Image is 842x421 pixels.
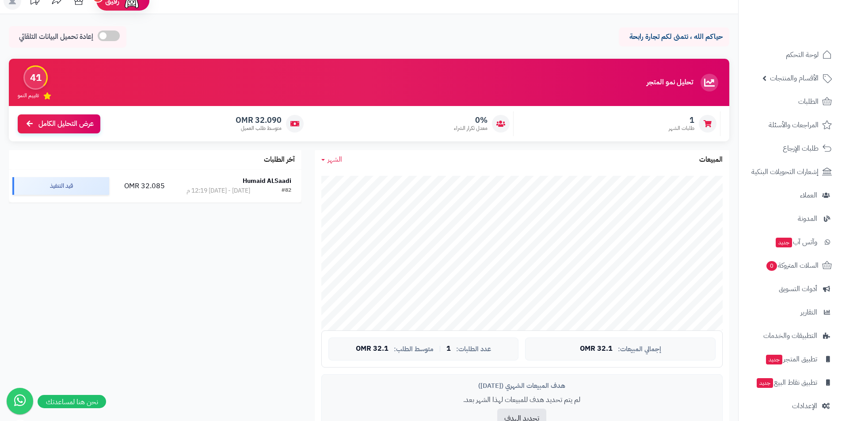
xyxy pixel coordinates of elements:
[12,177,109,195] div: قيد التنفيذ
[282,186,291,195] div: #82
[669,125,694,132] span: طلبات الشهر
[439,345,441,352] span: |
[236,115,282,125] span: 32.090 OMR
[264,156,295,164] h3: آخر الطلبات
[798,212,817,225] span: المدونة
[786,49,819,61] span: لوحة التحكم
[800,189,817,201] span: العملاء
[775,236,817,248] span: وآتس آب
[328,154,342,165] span: الشهر
[744,325,837,346] a: التطبيقات والخدمات
[18,92,39,99] span: تقييم النمو
[766,355,782,364] span: جديد
[756,376,817,389] span: تطبيق نقاط البيع
[744,114,837,136] a: المراجعات والأسئلة
[328,381,716,391] div: هدف المبيعات الشهري ([DATE])
[779,283,817,295] span: أدوات التسويق
[770,72,819,84] span: الأقسام والمنتجات
[699,156,723,164] h3: المبيعات
[328,395,716,405] p: لم يتم تحديد هدف للمبيعات لهذا الشهر بعد.
[765,353,817,365] span: تطبيق المتجر
[798,95,819,108] span: الطلبات
[113,170,176,202] td: 32.085 OMR
[187,186,250,195] div: [DATE] - [DATE] 12:19 م
[744,208,837,229] a: المدونة
[744,349,837,370] a: تطبيق المتجرجديد
[394,345,434,353] span: متوسط الطلب:
[744,185,837,206] a: العملاء
[744,91,837,112] a: الطلبات
[744,255,837,276] a: السلات المتروكة0
[744,161,837,182] a: إشعارات التحويلات البنكية
[19,32,93,42] span: إعادة تحميل البيانات التلقائي
[744,302,837,323] a: التقارير
[647,79,693,87] h3: تحليل نمو المتجر
[782,25,834,43] img: logo-2.png
[321,155,342,165] a: الشهر
[744,138,837,159] a: طلبات الإرجاع
[18,114,100,133] a: عرض التحليل الكامل
[766,261,777,271] span: 0
[757,378,773,388] span: جديد
[580,345,613,353] span: 32.1 OMR
[751,166,819,178] span: إشعارات التحويلات البنكية
[800,306,817,319] span: التقارير
[243,176,291,186] strong: Humaid ALSaadi
[744,44,837,65] a: لوحة التحكم
[744,395,837,417] a: الإعدادات
[669,115,694,125] span: 1
[792,400,817,412] span: الإعدادات
[769,119,819,131] span: المراجعات والأسئلة
[744,278,837,300] a: أدوات التسويق
[454,125,488,132] span: معدل تكرار الشراء
[783,142,819,155] span: طلبات الإرجاع
[356,345,389,353] span: 32.1 OMR
[766,259,819,272] span: السلات المتروكة
[454,115,488,125] span: 0%
[236,125,282,132] span: متوسط طلب العميل
[625,32,723,42] p: حياكم الله ، نتمنى لكم تجارة رابحة
[456,345,491,353] span: عدد الطلبات:
[38,119,94,129] span: عرض التحليل الكامل
[744,372,837,393] a: تطبيق نقاط البيعجديد
[776,238,792,247] span: جديد
[618,345,661,353] span: إجمالي المبيعات:
[446,345,451,353] span: 1
[744,231,837,253] a: وآتس آبجديد
[763,330,817,342] span: التطبيقات والخدمات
